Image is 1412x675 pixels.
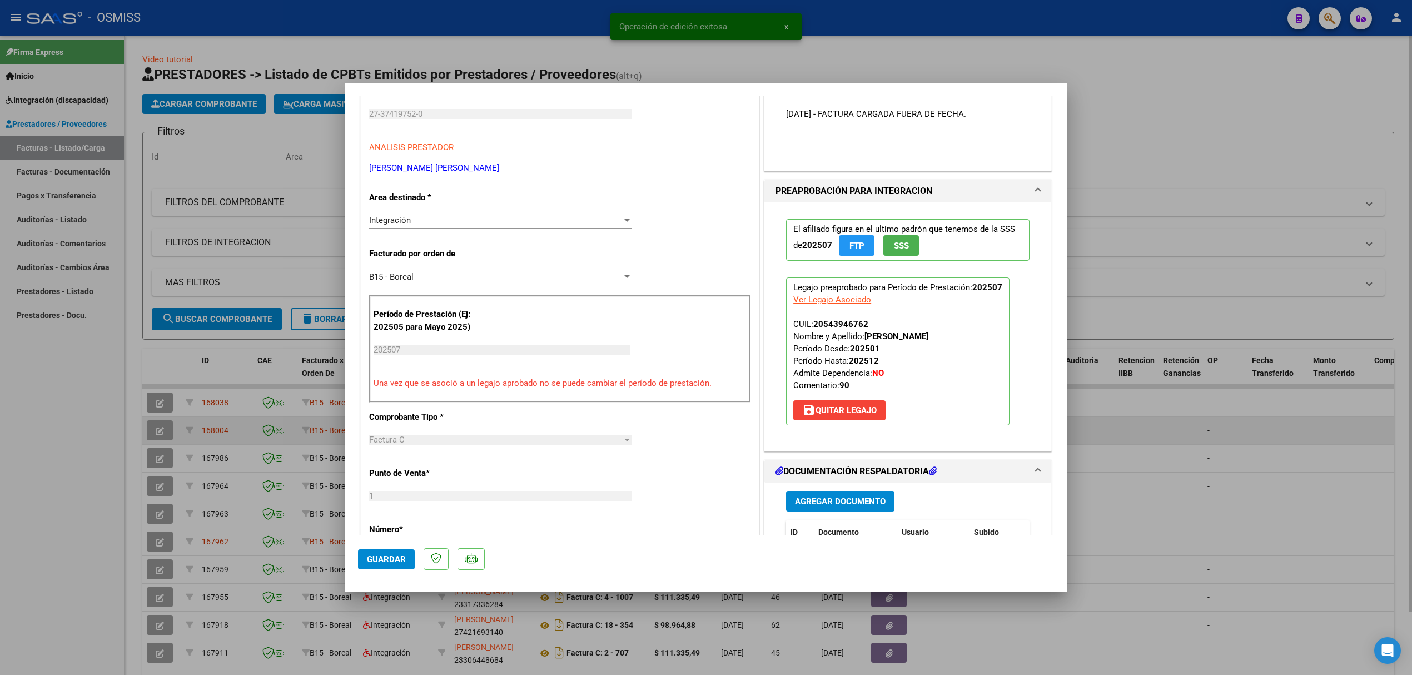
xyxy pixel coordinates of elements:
[367,554,406,564] span: Guardar
[972,282,1002,292] strong: 202507
[839,380,849,390] strong: 90
[793,294,871,306] div: Ver Legajo Asociado
[369,272,414,282] span: B15 - Boreal
[369,523,484,536] p: Número
[369,191,484,204] p: Area destinado *
[374,308,485,333] p: Período de Prestación (Ej: 202505 para Mayo 2025)
[883,235,919,256] button: SSS
[814,520,897,544] datatable-header-cell: Documento
[764,180,1051,202] mat-expansion-panel-header: PREAPROBACIÓN PARA INTEGRACION
[775,465,937,478] h1: DOCUMENTACIÓN RESPALDATORIA
[849,356,879,366] strong: 202512
[369,467,484,480] p: Punto de Venta
[786,108,1030,120] p: [DATE] - FACTURA CARGADA FUERA DE FECHA.
[369,142,454,152] span: ANALISIS PRESTADOR
[786,219,1030,261] p: El afiliado figura en el ultimo padrón que tenemos de la SSS de
[802,403,816,416] mat-icon: save
[369,411,484,424] p: Comprobante Tipo *
[764,460,1051,483] mat-expansion-panel-header: DOCUMENTACIÓN RESPALDATORIA
[839,235,874,256] button: FTP
[793,400,886,420] button: Quitar Legajo
[369,162,750,175] p: [PERSON_NAME] [PERSON_NAME]
[902,528,929,537] span: Usuario
[369,247,484,260] p: Facturado por orden de
[793,319,928,390] span: CUIL: Nombre y Apellido: Período Desde: Período Hasta: Admite Dependencia:
[818,528,859,537] span: Documento
[786,520,814,544] datatable-header-cell: ID
[786,277,1010,425] p: Legajo preaprobado para Período de Prestación:
[1374,637,1401,664] div: Open Intercom Messenger
[974,528,999,537] span: Subido
[802,405,877,415] span: Quitar Legajo
[897,520,969,544] datatable-header-cell: Usuario
[775,185,932,198] h1: PREAPROBACIÓN PARA INTEGRACION
[764,202,1051,451] div: PREAPROBACIÓN PARA INTEGRACION
[894,241,909,251] span: SSS
[872,368,884,378] strong: NO
[369,215,411,225] span: Integración
[790,528,798,537] span: ID
[793,380,849,390] span: Comentario:
[969,520,1025,544] datatable-header-cell: Subido
[802,240,832,250] strong: 202507
[369,435,405,445] span: Factura C
[864,331,928,341] strong: [PERSON_NAME]
[813,318,868,330] div: 20543946762
[358,549,415,569] button: Guardar
[786,491,894,512] button: Agregar Documento
[374,377,746,390] p: Una vez que se asoció a un legajo aprobado no se puede cambiar el período de prestación.
[795,497,886,507] span: Agregar Documento
[850,344,880,354] strong: 202501
[849,241,864,251] span: FTP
